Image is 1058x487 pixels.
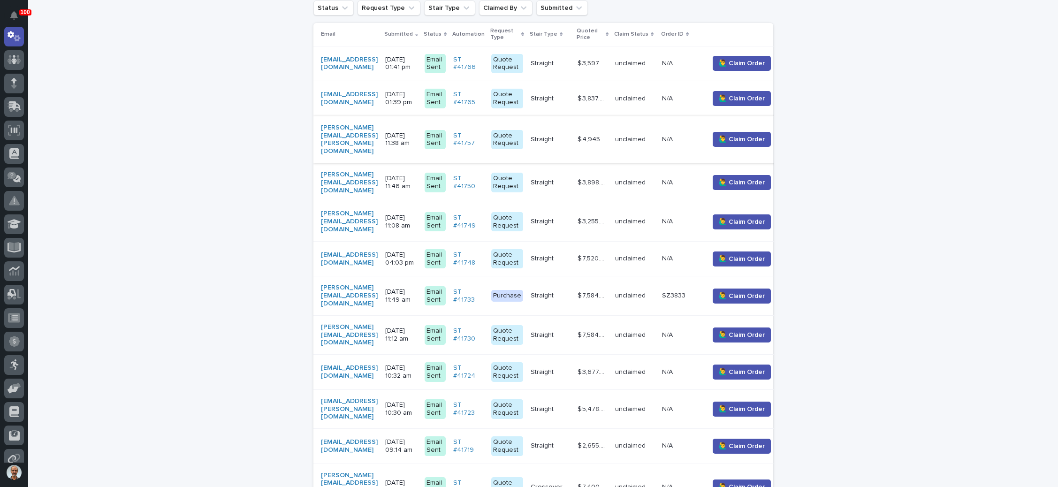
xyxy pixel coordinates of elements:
div: Quote Request [491,249,523,269]
a: [EMAIL_ADDRESS][DOMAIN_NAME] [321,364,378,380]
div: Email Sent [425,173,446,192]
p: Automation [452,29,485,39]
p: [DATE] 10:30 am [385,401,417,417]
p: N/A [662,329,675,339]
p: Status [424,29,441,39]
p: N/A [662,253,675,263]
div: Quote Request [491,362,523,382]
div: Quote Request [491,212,523,232]
p: N/A [662,216,675,226]
button: 🙋‍♂️ Claim Order [713,132,771,147]
div: Quote Request [491,173,523,192]
p: [DATE] 11:46 am [385,175,417,190]
p: unclaimed [615,136,655,144]
p: Order ID [661,29,684,39]
p: Straight [531,93,556,103]
tr: [EMAIL_ADDRESS][DOMAIN_NAME] [DATE] 09:14 amEmail SentST #41719 Quote RequestStraightStraight $ 2... [313,429,786,464]
span: 🙋‍♂️ Claim Order [719,94,765,103]
p: N/A [662,366,675,376]
a: ST #41730 [453,327,484,343]
a: ST #41719 [453,438,484,454]
div: Purchase [491,290,523,302]
p: Straight [531,329,556,339]
span: 🙋‍♂️ Claim Order [719,178,765,187]
p: $ 7,584.00 [578,329,609,339]
a: ST #41765 [453,91,484,107]
span: 🙋‍♂️ Claim Order [719,441,765,451]
p: $ 3,255.00 [578,216,609,226]
p: [DATE] 11:08 am [385,214,417,230]
span: 🙋‍♂️ Claim Order [719,59,765,68]
button: 🙋‍♂️ Claim Order [713,439,771,454]
p: unclaimed [615,292,655,300]
p: unclaimed [615,405,655,413]
tr: [PERSON_NAME][EMAIL_ADDRESS][DOMAIN_NAME] [DATE] 11:49 amEmail SentST #41733 PurchaseStraightStra... [313,276,786,315]
button: 🙋‍♂️ Claim Order [713,251,771,266]
tr: [EMAIL_ADDRESS][DOMAIN_NAME] [DATE] 10:32 amEmail SentST #41724 Quote RequestStraightStraight $ 3... [313,355,786,390]
tr: [EMAIL_ADDRESS][PERSON_NAME][DOMAIN_NAME] [DATE] 10:30 amEmail SentST #41723 Quote RequestStraigh... [313,389,786,428]
p: Claim Status [614,29,648,39]
tr: [PERSON_NAME][EMAIL_ADDRESS][DOMAIN_NAME] [DATE] 11:46 amEmail SentST #41750 Quote RequestStraigh... [313,163,786,202]
button: 🙋‍♂️ Claim Order [713,175,771,190]
div: Email Sent [425,362,446,382]
a: [EMAIL_ADDRESS][DOMAIN_NAME] [321,56,378,72]
p: [DATE] 04:03 pm [385,251,417,267]
p: Email [321,29,335,39]
tr: [PERSON_NAME][EMAIL_ADDRESS][DOMAIN_NAME] [DATE] 11:12 amEmail SentST #41730 Quote RequestStraigh... [313,315,786,354]
p: Straight [531,403,556,413]
tr: [PERSON_NAME][EMAIL_ADDRESS][PERSON_NAME][DOMAIN_NAME] [DATE] 11:38 amEmail SentST #41757 Quote R... [313,116,786,163]
p: $ 7,584.00 [578,290,609,300]
p: [DATE] 10:32 am [385,364,417,380]
button: 🙋‍♂️ Claim Order [713,365,771,380]
p: N/A [662,403,675,413]
span: 🙋‍♂️ Claim Order [719,367,765,377]
button: 🙋‍♂️ Claim Order [713,91,771,106]
a: [PERSON_NAME][EMAIL_ADDRESS][DOMAIN_NAME] [321,210,378,233]
p: [DATE] 09:14 am [385,438,417,454]
button: Submitted [536,0,588,15]
button: Request Type [358,0,420,15]
a: [PERSON_NAME][EMAIL_ADDRESS][DOMAIN_NAME] [321,323,378,347]
p: $ 7,520.00 [578,253,609,263]
a: ST #41748 [453,251,484,267]
a: [PERSON_NAME][EMAIL_ADDRESS][PERSON_NAME][DOMAIN_NAME] [321,124,378,155]
a: [EMAIL_ADDRESS][DOMAIN_NAME] [321,251,378,267]
p: $ 5,478.00 [578,403,609,413]
p: Stair Type [530,29,557,39]
p: unclaimed [615,442,655,450]
p: Submitted [384,29,413,39]
div: Email Sent [425,436,446,456]
button: Notifications [4,6,24,25]
a: [PERSON_NAME][EMAIL_ADDRESS][DOMAIN_NAME] [321,171,378,194]
p: Straight [531,366,556,376]
span: 🙋‍♂️ Claim Order [719,330,765,340]
div: Quote Request [491,89,523,108]
button: 🙋‍♂️ Claim Order [713,402,771,417]
p: [DATE] 01:41 pm [385,56,417,72]
p: SZ3833 [662,290,687,300]
p: Straight [531,134,556,144]
a: ST #41757 [453,132,484,148]
p: $ 4,945.00 [578,134,609,144]
p: N/A [662,177,675,187]
a: [EMAIL_ADDRESS][PERSON_NAME][DOMAIN_NAME] [321,397,378,421]
p: N/A [662,134,675,144]
a: ST #41749 [453,214,484,230]
div: Email Sent [425,54,446,74]
p: Straight [531,290,556,300]
div: Quote Request [491,54,523,74]
div: Email Sent [425,249,446,269]
button: Status [313,0,354,15]
button: Claimed By [479,0,533,15]
p: [DATE] 11:49 am [385,288,417,304]
div: Quote Request [491,436,523,456]
p: Straight [531,58,556,68]
div: Email Sent [425,325,446,345]
span: 🙋‍♂️ Claim Order [719,291,765,301]
a: ST #41766 [453,56,484,72]
tr: [PERSON_NAME][EMAIL_ADDRESS][DOMAIN_NAME] [DATE] 11:08 amEmail SentST #41749 Quote RequestStraigh... [313,202,786,241]
div: Notifications100 [12,11,24,26]
span: 🙋‍♂️ Claim Order [719,135,765,144]
p: Straight [531,440,556,450]
button: Stair Type [424,0,475,15]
